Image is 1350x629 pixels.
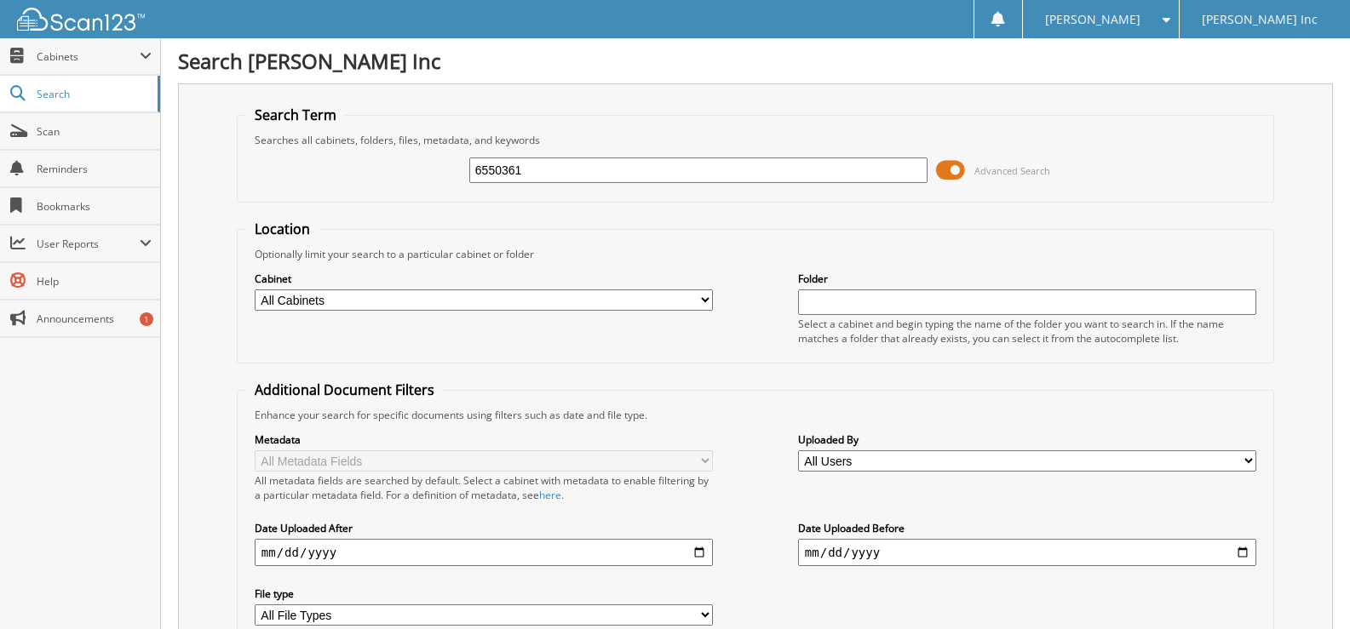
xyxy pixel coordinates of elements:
span: [PERSON_NAME] Inc [1202,14,1318,25]
legend: Search Term [246,106,345,124]
span: Reminders [37,162,152,176]
div: Optionally limit your search to a particular cabinet or folder [246,247,1265,261]
label: File type [255,586,713,601]
legend: Location [246,220,319,238]
label: Date Uploaded After [255,521,713,535]
a: here [539,488,561,502]
label: Uploaded By [798,432,1256,447]
span: Search [37,87,149,101]
div: Enhance your search for specific documents using filters such as date and file type. [246,408,1265,422]
label: Metadata [255,432,713,447]
input: start [255,539,713,566]
img: scan123-logo-white.svg [17,8,145,31]
span: Scan [37,124,152,139]
div: Searches all cabinets, folders, files, metadata, and keywords [246,133,1265,147]
input: end [798,539,1256,566]
span: [PERSON_NAME] [1045,14,1140,25]
span: Announcements [37,312,152,326]
span: Help [37,274,152,289]
iframe: Chat Widget [1265,547,1350,629]
span: User Reports [37,237,140,251]
label: Cabinet [255,272,713,286]
span: Cabinets [37,49,140,64]
label: Date Uploaded Before [798,521,1256,535]
div: 1 [140,312,153,326]
div: All metadata fields are searched by default. Select a cabinet with metadata to enable filtering b... [255,473,713,502]
span: Advanced Search [974,164,1050,177]
legend: Additional Document Filters [246,380,443,399]
div: Select a cabinet and begin typing the name of the folder you want to search in. If the name match... [798,317,1256,346]
span: Bookmarks [37,199,152,214]
label: Folder [798,272,1256,286]
h1: Search [PERSON_NAME] Inc [178,47,1333,75]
